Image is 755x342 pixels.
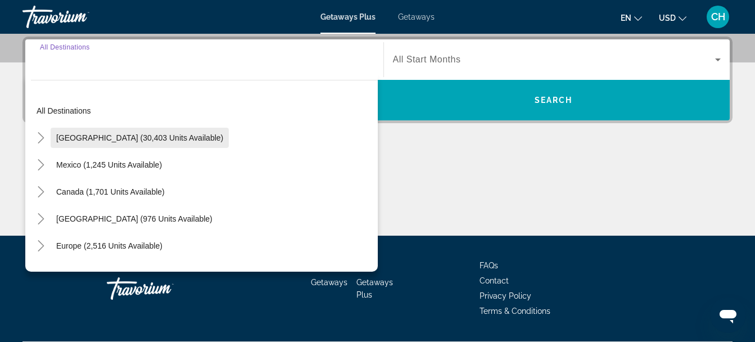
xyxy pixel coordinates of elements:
[31,101,378,121] button: All destinations
[56,160,162,169] span: Mexico (1,245 units available)
[37,106,91,115] span: All destinations
[51,182,170,202] button: Canada (1,701 units available)
[320,12,376,21] a: Getaways Plus
[31,128,51,148] button: Toggle United States (30,403 units available)
[711,11,725,22] span: CH
[107,272,219,305] a: Travorium
[659,10,686,26] button: Change currency
[703,5,733,29] button: User Menu
[31,155,51,175] button: Toggle Mexico (1,245 units available)
[480,291,531,300] a: Privacy Policy
[56,133,223,142] span: [GEOGRAPHIC_DATA] (30,403 units available)
[51,263,167,283] button: Australia (207 units available)
[480,276,509,285] a: Contact
[480,261,498,270] a: FAQs
[621,13,631,22] span: en
[31,182,51,202] button: Toggle Canada (1,701 units available)
[535,96,573,105] span: Search
[311,278,347,287] a: Getaways
[710,297,746,333] iframe: Button to launch messaging window
[56,214,213,223] span: [GEOGRAPHIC_DATA] (976 units available)
[398,12,435,21] a: Getaways
[31,209,51,229] button: Toggle Caribbean & Atlantic Islands (976 units available)
[40,43,90,51] span: All Destinations
[659,13,676,22] span: USD
[356,278,393,299] a: Getaways Plus
[51,155,168,175] button: Mexico (1,245 units available)
[31,263,51,283] button: Toggle Australia (207 units available)
[56,241,162,250] span: Europe (2,516 units available)
[621,10,642,26] button: Change language
[51,209,218,229] button: [GEOGRAPHIC_DATA] (976 units available)
[393,55,461,64] span: All Start Months
[22,2,135,31] a: Travorium
[31,236,51,256] button: Toggle Europe (2,516 units available)
[51,128,229,148] button: [GEOGRAPHIC_DATA] (30,403 units available)
[480,307,550,316] a: Terms & Conditions
[25,39,730,120] div: Search widget
[51,236,168,256] button: Europe (2,516 units available)
[56,187,165,196] span: Canada (1,701 units available)
[378,80,730,120] button: Search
